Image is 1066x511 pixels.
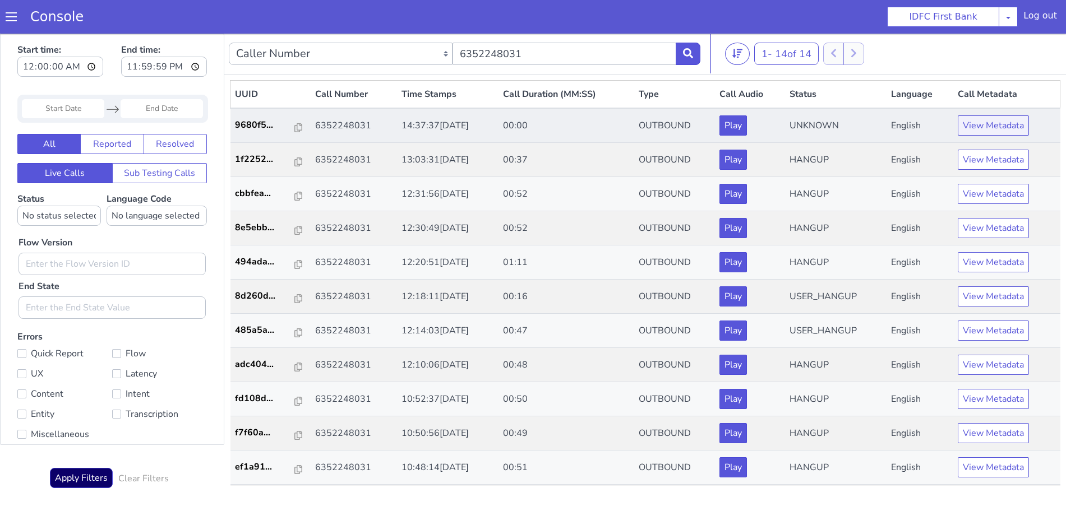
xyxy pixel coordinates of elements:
[397,75,499,109] td: 14:37:37[DATE]
[311,109,397,143] td: 6352248031
[775,13,811,27] span: 14 of 14
[397,246,499,280] td: 12:18:11[DATE]
[499,75,634,109] td: 00:00
[634,314,716,349] td: OUTBOUND
[311,75,397,109] td: 6352248031
[235,256,295,269] p: 8d260d...
[22,66,104,85] input: Start Date
[719,150,747,170] button: Play
[719,424,747,444] button: Play
[235,221,295,235] p: 494ada...
[311,212,397,246] td: 6352248031
[311,349,397,383] td: 6352248031
[499,246,634,280] td: 00:16
[311,451,397,485] td: 6352248031
[235,392,306,406] a: f7f60a...
[958,355,1029,375] button: View Metadata
[785,178,887,212] td: HANGUP
[719,355,747,375] button: Play
[719,219,747,239] button: Play
[118,440,169,450] h6: Clear Filters
[17,129,113,150] button: Live Calls
[17,159,101,192] label: Status
[311,143,397,178] td: 6352248031
[235,426,306,440] a: ef1a91...
[887,314,954,349] td: English
[235,324,306,337] a: adc404...
[634,75,716,109] td: OUTBOUND
[887,383,954,417] td: English
[311,383,397,417] td: 6352248031
[634,47,716,75] th: Type
[311,246,397,280] td: 6352248031
[634,349,716,383] td: OUTBOUND
[19,219,206,241] input: Enter the Flow Version ID
[887,109,954,143] td: English
[958,82,1029,102] button: View Metadata
[397,47,499,75] th: Time Stamps
[235,119,295,132] p: 1f2252...
[499,143,634,178] td: 00:52
[715,47,785,75] th: Call Audio
[958,424,1029,444] button: View Metadata
[311,47,397,75] th: Call Number
[311,314,397,349] td: 6352248031
[397,280,499,314] td: 12:14:03[DATE]
[887,178,954,212] td: English
[17,297,207,411] label: Errors
[397,383,499,417] td: 10:50:56[DATE]
[499,212,634,246] td: 01:11
[235,426,295,440] p: ef1a91...
[953,47,1060,75] th: Call Metadata
[397,212,499,246] td: 12:20:51[DATE]
[17,312,112,328] label: Quick Report
[397,314,499,349] td: 12:10:06[DATE]
[17,352,112,368] label: Content
[958,287,1029,307] button: View Metadata
[719,184,747,205] button: Play
[634,178,716,212] td: OUTBOUND
[235,153,295,166] p: cbbfea...
[17,6,103,47] label: Start time:
[235,85,306,98] a: 9680f5...
[121,23,207,43] input: End time:
[958,150,1029,170] button: View Metadata
[958,389,1029,410] button: View Metadata
[785,280,887,314] td: USER_HANGUP
[719,389,747,410] button: Play
[235,187,306,201] a: 8e5ebb...
[499,280,634,314] td: 00:47
[785,75,887,109] td: UNKNOWN
[499,109,634,143] td: 00:37
[887,47,954,75] th: Language
[80,100,144,120] button: Reported
[785,246,887,280] td: USER_HANGUP
[17,100,81,120] button: All
[17,332,112,348] label: UX
[397,417,499,451] td: 10:48:14[DATE]
[634,383,716,417] td: OUTBOUND
[17,393,112,408] label: Miscellaneous
[397,349,499,383] td: 10:52:37[DATE]
[634,417,716,451] td: OUTBOUND
[785,143,887,178] td: HANGUP
[887,75,954,109] td: English
[785,47,887,75] th: Status
[785,109,887,143] td: HANGUP
[958,116,1029,136] button: View Metadata
[112,312,207,328] label: Flow
[719,287,747,307] button: Play
[719,82,747,102] button: Play
[958,253,1029,273] button: View Metadata
[754,9,819,31] button: 1- 14of 14
[17,172,101,192] select: Status
[785,417,887,451] td: HANGUP
[887,280,954,314] td: English
[107,159,207,192] label: Language Code
[112,352,207,368] label: Intent
[121,6,207,47] label: End time:
[235,187,295,201] p: 8e5ebb...
[144,100,207,120] button: Resolved
[230,47,311,75] th: UUID
[785,349,887,383] td: HANGUP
